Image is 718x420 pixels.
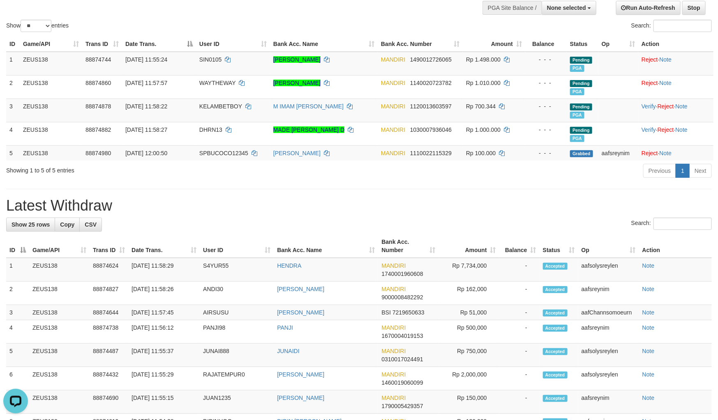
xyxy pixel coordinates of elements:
td: Rp 51,000 [439,305,499,320]
span: MANDIRI [381,150,405,156]
td: Rp 150,000 [439,390,499,414]
span: MANDIRI [381,80,405,86]
a: CSV [79,218,102,232]
span: SIN0105 [199,56,222,63]
th: Game/API: activate to sort column ascending [29,234,90,258]
span: Grabbed [570,150,593,157]
td: 88874487 [90,344,128,367]
div: - - - [529,55,563,64]
th: Date Trans.: activate to sort column descending [122,37,196,52]
span: MANDIRI [381,262,406,269]
th: Balance [525,37,567,52]
span: [DATE] 12:00:50 [125,150,167,156]
td: · [638,52,713,76]
a: Note [642,262,655,269]
a: Reject [642,150,658,156]
span: Accepted [543,310,568,317]
th: Amount: activate to sort column ascending [463,37,525,52]
td: 2 [6,75,20,99]
span: Accepted [543,348,568,355]
td: JUNAI888 [200,344,274,367]
td: 5 [6,145,20,161]
span: None selected [547,5,586,11]
th: Date Trans.: activate to sort column ascending [128,234,200,258]
th: Trans ID: activate to sort column ascending [82,37,122,52]
th: Bank Acc. Number: activate to sort column ascending [378,37,463,52]
span: MANDIRI [381,371,406,378]
span: WAYTHEWAY [199,80,235,86]
a: Note [642,309,655,316]
td: 4 [6,122,20,145]
td: 5 [6,344,29,367]
th: ID [6,37,20,52]
span: BSI [381,309,391,316]
span: SPBUCOCO12345 [199,150,248,156]
label: Search: [631,20,712,32]
a: [PERSON_NAME] [273,80,321,86]
td: S4YUR55 [200,258,274,282]
div: - - - [529,102,563,110]
th: Status [567,37,598,52]
td: 1 [6,52,20,76]
a: Copy [55,218,80,232]
span: Rp 100.000 [466,150,496,156]
span: MANDIRI [381,103,405,110]
a: Previous [643,164,676,178]
span: Accepted [543,286,568,293]
td: RAJATEMPUR0 [200,367,274,390]
td: aafsreynim [578,390,639,414]
div: Showing 1 to 5 of 5 entries [6,163,293,174]
td: Rp 162,000 [439,282,499,305]
div: - - - [529,126,563,134]
td: aafsreynim [598,145,638,161]
span: Marked by aafsolysreylen [570,135,584,142]
th: ID: activate to sort column descending [6,234,29,258]
span: Copy 1120013603597 to clipboard [410,103,452,110]
label: Show entries [6,20,69,32]
a: Verify [642,126,656,133]
span: 88874980 [85,150,111,156]
span: 88874744 [85,56,111,63]
td: [DATE] 11:58:29 [128,258,200,282]
span: [DATE] 11:57:57 [125,80,167,86]
span: Copy 7219650633 to clipboard [392,309,425,316]
td: ZEUS138 [20,145,82,161]
th: Action [639,234,712,258]
td: · · [638,122,713,145]
td: 88874738 [90,320,128,344]
a: Note [660,80,672,86]
span: Show 25 rows [12,221,50,228]
td: [DATE] 11:56:12 [128,320,200,344]
a: Reject [642,56,658,63]
td: - [499,390,540,414]
span: Pending [570,57,592,64]
label: Search: [631,218,712,230]
span: Marked by aafsolysreylen [570,112,584,119]
td: 3 [6,99,20,122]
div: - - - [529,79,563,87]
span: Copy [60,221,74,228]
td: - [499,305,540,320]
span: Copy 1740001960608 to clipboard [381,271,423,277]
a: 1 [676,164,690,178]
td: - [499,282,540,305]
span: Copy 1030007936046 to clipboard [410,126,452,133]
span: Marked by aafsolysreylen [570,65,584,72]
span: Pending [570,80,592,87]
span: Copy 1790005429357 to clipboard [381,403,423,409]
td: 6 [6,367,29,390]
th: User ID: activate to sort column ascending [196,37,270,52]
td: ZEUS138 [29,305,90,320]
th: Status: activate to sort column ascending [540,234,578,258]
a: [PERSON_NAME] [277,286,324,292]
td: aafsreynim [578,320,639,344]
td: - [499,367,540,390]
td: 3 [6,305,29,320]
input: Search: [653,218,712,230]
span: Accepted [543,395,568,402]
span: Rp 1.010.000 [466,80,501,86]
th: Bank Acc. Name: activate to sort column ascending [270,37,378,52]
td: [DATE] 11:58:26 [128,282,200,305]
a: [PERSON_NAME] [277,371,324,378]
a: Next [689,164,712,178]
